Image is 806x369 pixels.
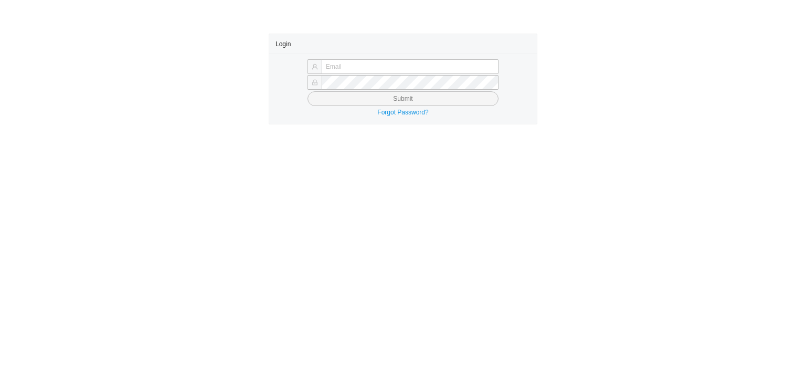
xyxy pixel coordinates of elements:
[312,64,318,70] span: user
[275,34,531,54] div: Login
[377,109,428,116] a: Forgot Password?
[307,91,499,106] button: Submit
[312,79,318,86] span: lock
[322,59,499,74] input: Email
